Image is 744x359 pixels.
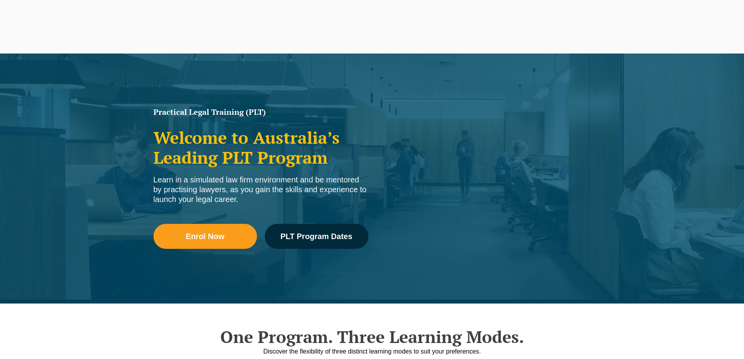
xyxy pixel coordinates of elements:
div: Discover the flexibility of three distinct learning modes to suit your preferences. [150,346,595,356]
a: PLT Program Dates [265,224,368,249]
span: Enrol Now [186,232,225,240]
h2: Welcome to Australia’s Leading PLT Program [153,128,368,167]
div: Learn in a simulated law firm environment and be mentored by practising lawyers, as you gain the ... [153,175,368,204]
h2: One Program. Three Learning Modes. [150,327,595,346]
h1: Practical Legal Training (PLT) [153,108,368,116]
a: Enrol Now [153,224,257,249]
span: PLT Program Dates [280,232,352,240]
